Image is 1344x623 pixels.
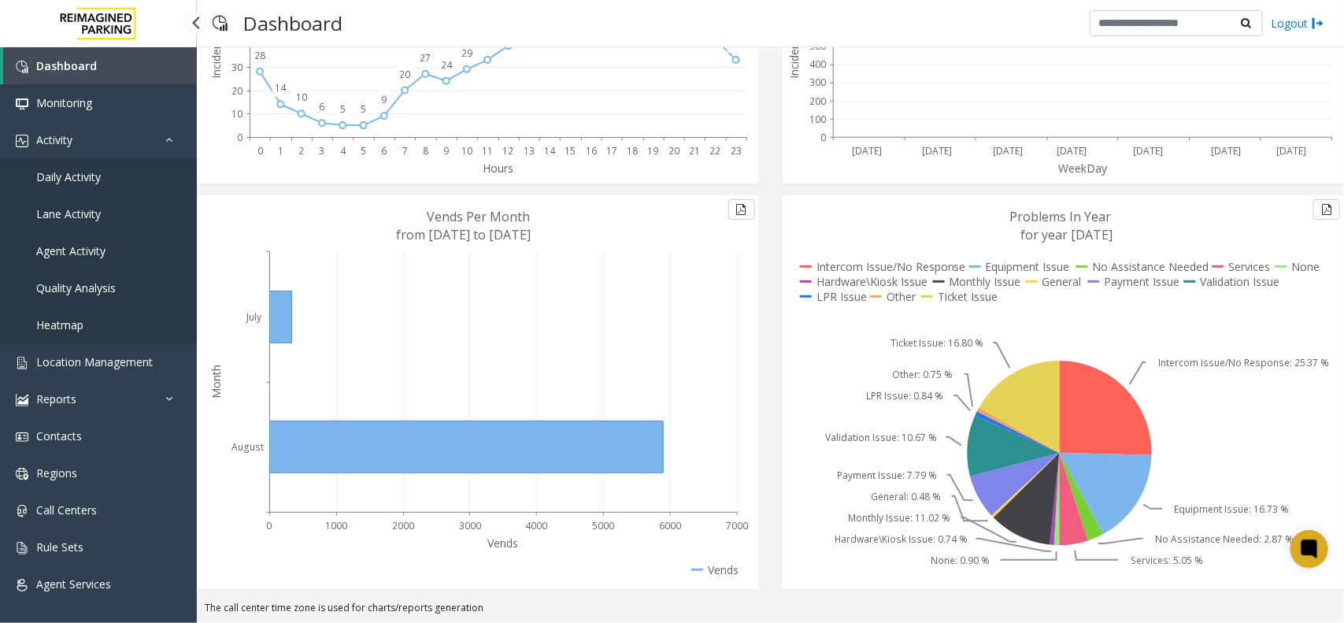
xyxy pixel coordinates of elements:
text: 11 [482,144,493,158]
text: Monthly Issue: 11.02 % [848,511,950,525]
text: for year [DATE] [1020,226,1113,243]
img: 'icon' [16,579,28,591]
text: Month [209,365,224,399]
text: 6 [320,100,325,113]
text: Validation Issue: 10.67 % [825,431,937,444]
text: [DATE] [1276,144,1306,158]
span: Monitoring [36,95,92,110]
text: Incidents [209,33,224,79]
span: Rule Sets [36,540,83,554]
text: 10 [296,91,307,104]
text: Vends [487,536,518,551]
img: 'icon' [16,98,28,110]
img: 'icon' [16,431,28,443]
text: 500 [809,39,826,53]
text: [DATE] [1212,144,1242,158]
text: 8 [423,144,428,158]
text: Ticket Issue: 16.80 % [890,336,983,350]
text: 20 [231,84,243,98]
text: 29 [461,46,472,60]
span: Daily Activity [36,169,101,184]
text: 10 [231,107,243,121]
text: 1000 [325,519,347,532]
text: 0 [820,131,826,144]
text: 22 [710,144,721,158]
text: from [DATE] to [DATE] [397,226,531,243]
text: Equipment Issue: 16.73 % [1175,502,1290,516]
img: 'icon' [16,394,28,406]
span: Lane Activity [36,206,101,221]
text: No Assistance Needed: 2.87 % [1155,532,1294,546]
text: 18 [627,144,638,158]
text: August [231,440,264,454]
text: 30 [231,61,243,74]
text: 28 [254,49,265,62]
text: None: 0.90 % [931,554,990,567]
text: 33 [731,37,742,50]
a: Dashboard [3,47,197,84]
span: Contacts [36,428,82,443]
text: 3000 [459,519,481,532]
h3: Dashboard [235,4,350,43]
text: Hardware\Kiosk Issue: 0.74 % [835,532,968,546]
text: July [245,310,261,324]
text: 15 [565,144,576,158]
text: 17 [606,144,617,158]
text: 5 [361,102,366,116]
text: 0 [257,144,263,158]
text: 5000 [592,519,614,532]
text: WeekDay [1059,161,1109,176]
text: 13 [524,144,535,158]
text: 7000 [726,519,748,532]
text: 4000 [526,519,548,532]
text: 40 [231,37,243,50]
text: 0 [267,519,272,532]
text: [DATE] [993,144,1023,158]
text: Problems In Year [1009,208,1111,225]
text: 14 [275,81,287,95]
text: Services: 5.05 % [1131,554,1203,567]
img: logout [1312,15,1324,32]
text: Incidents [787,33,802,79]
text: 24 [441,58,453,72]
img: 'icon' [16,505,28,517]
span: Heatmap [36,317,83,332]
text: 5 [340,102,346,116]
text: 14 [544,144,556,158]
span: Reports [36,391,76,406]
text: 10 [461,144,472,158]
text: LPR Issue: 0.84 % [866,389,943,402]
text: Hours [483,161,513,176]
img: 'icon' [16,542,28,554]
text: 400 [809,58,826,72]
text: 6000 [659,519,681,532]
text: 2000 [392,519,414,532]
text: General: 0.48 % [871,490,941,503]
text: [DATE] [922,144,952,158]
text: 100 [809,113,826,126]
span: Regions [36,465,77,480]
span: Agent Activity [36,243,106,258]
text: 1 [278,144,283,158]
text: 16 [586,144,597,158]
text: 23 [731,144,742,158]
a: Logout [1271,15,1324,32]
img: 'icon' [16,135,28,147]
text: 200 [809,95,826,108]
span: Call Centers [36,502,97,517]
span: Location Management [36,354,153,369]
text: [DATE] [1057,144,1087,158]
img: 'icon' [16,468,28,480]
text: 5 [361,144,366,158]
text: 300 [809,76,826,90]
text: 9 [443,144,449,158]
text: [DATE] [852,144,882,158]
text: 19 [648,144,659,158]
text: 33 [482,37,493,50]
span: Quality Analysis [36,280,116,295]
text: 20 [399,68,410,81]
img: 'icon' [16,357,28,369]
span: Dashboard [36,58,97,73]
text: 9 [381,93,387,106]
img: 'icon' [16,61,28,73]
